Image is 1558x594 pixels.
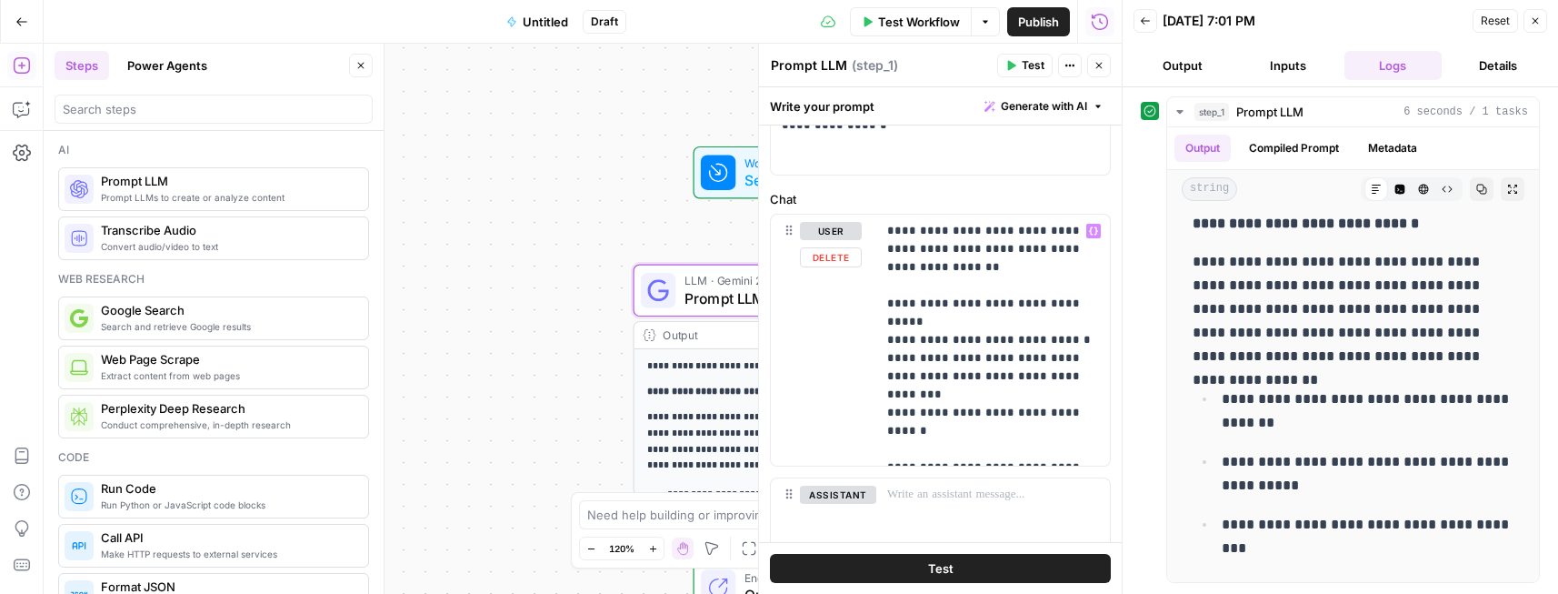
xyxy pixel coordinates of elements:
[1182,177,1237,201] span: string
[744,154,853,171] span: Workflow
[63,100,365,118] input: Search steps
[101,368,354,383] span: Extract content from web pages
[101,239,354,254] span: Convert audio/video to text
[101,418,354,432] span: Conduct comprehensive, in-depth research
[771,478,862,562] div: assistant
[609,541,634,556] span: 120%
[771,215,862,466] div: userDelete
[55,51,109,80] button: Steps
[101,350,354,368] span: Web Page Scrape
[523,13,568,31] span: Untitled
[770,554,1111,583] button: Test
[1018,13,1059,31] span: Publish
[997,54,1053,77] button: Test
[744,569,893,586] span: End
[1403,104,1528,120] span: 6 seconds / 1 tasks
[1167,127,1539,582] div: 6 seconds / 1 tasks
[800,222,862,240] button: user
[101,172,354,190] span: Prompt LLM
[1357,135,1428,162] button: Metadata
[101,399,354,418] span: Perplexity Deep Research
[58,449,369,466] div: Code
[1007,7,1070,36] button: Publish
[101,479,354,498] span: Run Code
[1481,13,1510,29] span: Reset
[495,7,579,36] button: Untitled
[663,327,912,344] div: Output
[684,272,914,289] span: LLM · Gemini 2.5 Pro
[58,142,369,158] div: Ai
[928,559,954,578] span: Test
[684,287,914,309] span: Prompt LLM
[1449,51,1547,80] button: Details
[101,221,354,239] span: Transcribe Audio
[1239,51,1337,80] button: Inputs
[101,319,354,334] span: Search and retrieve Google results
[878,13,960,31] span: Test Workflow
[977,95,1111,118] button: Generate with AI
[800,486,876,504] button: assistant
[1473,9,1518,33] button: Reset
[101,498,354,512] span: Run Python or JavaScript code blocks
[1022,57,1044,74] span: Test
[850,7,971,36] button: Test Workflow
[1344,51,1443,80] button: Logs
[591,14,618,30] span: Draft
[1134,51,1232,80] button: Output
[1194,103,1229,121] span: step_1
[58,271,369,287] div: Web research
[634,146,972,199] div: WorkflowSet InputsInputs
[1167,97,1539,126] button: 6 seconds / 1 tasks
[852,56,898,75] span: ( step_1 )
[800,247,862,267] button: Delete
[744,169,853,191] span: Set Inputs
[759,87,1122,125] div: Write your prompt
[1174,135,1231,162] button: Output
[1001,98,1087,115] span: Generate with AI
[1236,103,1303,121] span: Prompt LLM
[771,56,847,75] textarea: Prompt LLM
[101,529,354,547] span: Call API
[101,301,354,319] span: Google Search
[101,190,354,205] span: Prompt LLMs to create or analyze content
[101,547,354,561] span: Make HTTP requests to external services
[1238,135,1350,162] button: Compiled Prompt
[770,190,1111,208] label: Chat
[116,51,218,80] button: Power Agents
